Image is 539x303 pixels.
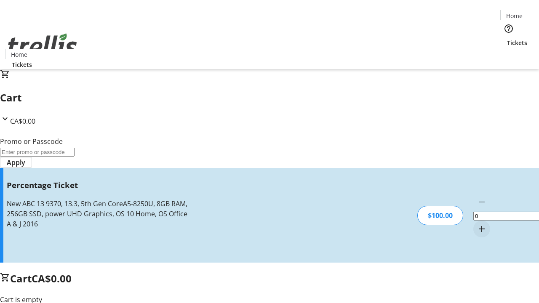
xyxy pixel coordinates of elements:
[7,179,191,191] h3: Percentage Ticket
[500,47,517,64] button: Cart
[5,60,39,69] a: Tickets
[507,38,527,47] span: Tickets
[5,24,80,66] img: Orient E2E Organization ZwS7lenqNW's Logo
[5,50,32,59] a: Home
[11,50,27,59] span: Home
[7,199,191,229] div: New ABC 13 9370, 13.3, 5th Gen CoreA5-8250U, 8GB RAM, 256GB SSD, power UHD Graphics, OS 10 Home, ...
[506,11,523,20] span: Home
[10,117,35,126] span: CA$0.00
[473,221,490,237] button: Increment by one
[501,11,528,20] a: Home
[417,206,463,225] div: $100.00
[500,38,534,47] a: Tickets
[32,271,72,285] span: CA$0.00
[500,20,517,37] button: Help
[7,157,25,167] span: Apply
[12,60,32,69] span: Tickets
